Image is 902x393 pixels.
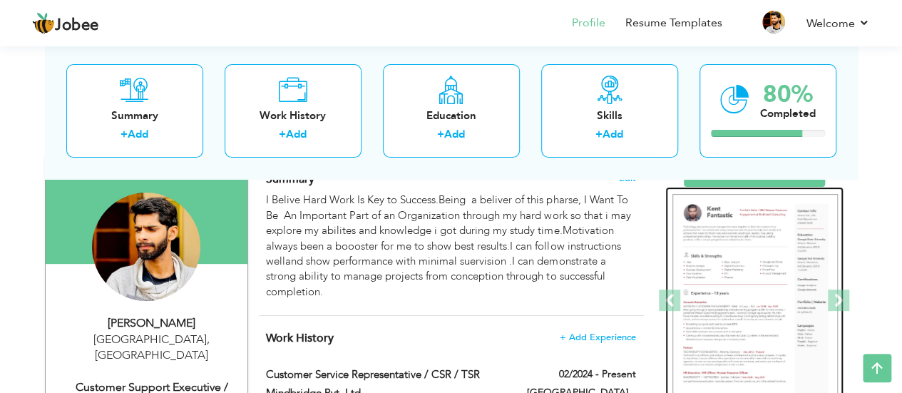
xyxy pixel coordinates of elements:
a: Jobee [32,12,99,35]
div: Skills [553,108,667,123]
span: + Add Experience [560,332,636,342]
a: Welcome [806,15,870,32]
a: Add [444,128,465,142]
label: 02/2024 - Present [559,367,636,382]
div: Summary [78,108,192,123]
h4: This helps to show the companies you have worked for. [266,331,635,345]
span: Edit [619,173,636,183]
a: Add [128,128,148,142]
img: Muhammad Zain [92,193,200,301]
div: [PERSON_NAME] [56,315,247,332]
div: Education [394,108,508,123]
div: Work History [236,108,350,123]
div: 80% [760,83,816,106]
a: Add [286,128,307,142]
label: Customer Service Representative / CSR / TSR [266,367,506,382]
div: Completed [760,106,816,121]
div: I Belive Hard Work Is Key to Success.Being a beliver of this pharse, I Want To Be An Important Pa... [266,193,635,300]
span: Jobee [55,18,99,34]
a: Resume Templates [625,15,722,31]
h4: Adding a summary is a quick and easy way to highlight your experience and interests. [266,172,635,186]
img: Profile Img [762,11,785,34]
label: + [279,128,286,143]
a: Add [603,128,623,142]
div: [GEOGRAPHIC_DATA] [GEOGRAPHIC_DATA] [56,332,247,364]
span: Work History [266,330,334,346]
span: , [207,332,210,347]
img: jobee.io [32,12,55,35]
a: Profile [572,15,605,31]
label: + [121,128,128,143]
label: + [437,128,444,143]
label: + [595,128,603,143]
